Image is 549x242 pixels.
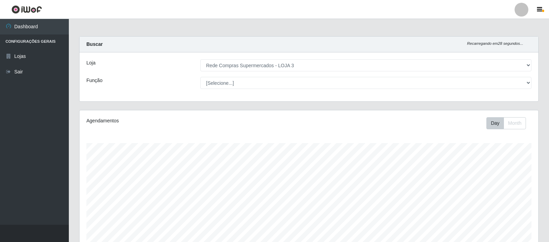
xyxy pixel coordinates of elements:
i: Recarregando em 28 segundos... [467,41,523,46]
strong: Buscar [86,41,103,47]
label: Loja [86,59,95,67]
div: Toolbar with button groups [486,117,531,129]
label: Função [86,77,103,84]
div: First group [486,117,526,129]
div: Agendamentos [86,117,266,124]
img: CoreUI Logo [11,5,42,14]
button: Day [486,117,504,129]
button: Month [504,117,526,129]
